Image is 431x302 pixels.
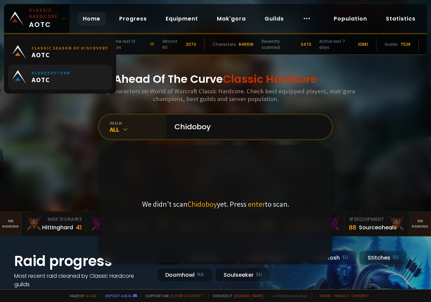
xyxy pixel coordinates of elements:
span: Classic Hardcore [223,71,317,87]
div: 41 [76,223,82,232]
input: Search a character... [170,115,324,139]
small: Classic Hardcore [29,7,60,20]
h3: Look for any characters on World of Warcraft Classic Hardcore. Check best equipped players, mak'g... [73,87,358,103]
small: EU [393,254,399,261]
a: Consent [351,293,369,298]
a: #3Equipment88Sourceoheals [345,212,409,236]
div: Hittinghard [42,223,73,232]
p: We didn't scan yet. Press to scan. [142,199,289,209]
div: 2073 [186,41,196,47]
a: Population [328,12,372,26]
span: enter [248,199,265,209]
div: Soulseeker [215,268,270,282]
a: Mak'gora [211,12,251,26]
span: Made by [66,293,96,298]
small: NA [197,271,204,278]
a: Equipment [160,12,203,26]
div: realm [110,121,166,126]
small: EU [342,254,348,261]
small: Classic Season of Discovery [32,45,108,51]
a: Buy me a coffee [171,293,204,298]
div: Characters [212,41,236,47]
h4: Most recent raid cleaned by Classic Hardcore guilds [14,272,149,289]
a: Home [77,12,106,26]
a: Statistics [380,12,421,26]
a: Seeranking [409,212,431,236]
a: Report a bug [105,293,132,298]
div: 3473 [301,41,311,47]
span: Checkout [208,293,263,298]
a: Privacy [334,293,349,298]
h1: Raid progress [14,250,149,272]
a: Classic Season of DiscoveryAOTC [8,40,112,65]
div: Almost 60 [162,38,183,51]
span: v. d752d5 - production [267,293,308,298]
div: 17 [150,41,154,47]
span: Support me, [141,293,204,298]
a: Terms [319,293,331,298]
div: Active last 7 days [319,38,355,51]
div: Mak'Gora [90,216,146,223]
div: 846516 [239,41,254,47]
div: Sourceoheals [359,223,397,232]
div: In the last 12 hours [109,38,147,51]
a: Mak'Gora#2Rivench100 [86,212,151,236]
span: AOTC [29,7,60,30]
div: Nek'Rosh [306,250,357,265]
div: All [110,126,166,133]
a: Progress [114,12,152,26]
a: Classic HardcoreAOTC [4,4,69,33]
a: Guilds [259,12,289,26]
div: Doomhowl [157,268,212,282]
div: Stitches [359,250,407,265]
h1: Ahead Of The Curve [114,71,317,87]
span: AOTC [32,51,108,59]
a: PlunderstormAOTC [8,65,112,90]
div: 10881 [358,41,368,47]
a: a fan [86,293,96,298]
span: AOTC [32,75,70,84]
a: [DOMAIN_NAME] [234,293,263,298]
span: # 3 [74,216,82,223]
div: 7538 [400,41,410,47]
a: Mak'Gora#3Hittinghard41 [22,212,86,236]
span: Chidoboy [188,199,217,209]
div: Mak'Gora [26,216,82,223]
div: Equipment [349,216,405,223]
small: Plunderstorm [32,70,70,75]
div: 88 [349,223,356,232]
div: Recently scanned [262,38,298,51]
span: # 3 [349,216,357,223]
small: EU [256,271,262,278]
div: Guilds [385,41,398,47]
